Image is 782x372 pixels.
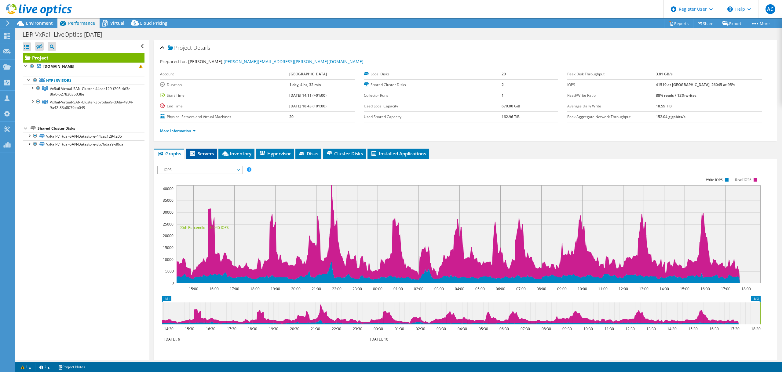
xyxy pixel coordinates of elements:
text: 18:00 [741,286,751,291]
text: 05:30 [479,326,488,331]
a: 1 [16,363,35,371]
label: Average Daily Write [567,103,656,109]
span: Installed Applications [371,150,426,157]
b: [DOMAIN_NAME] [43,64,74,69]
text: 14:30 [667,326,677,331]
text: 22:00 [332,286,342,291]
text: 20:30 [290,326,299,331]
label: Start Time [160,92,289,99]
text: 15:30 [185,326,194,331]
text: 19:00 [271,286,280,291]
label: Peak Disk Throughput [567,71,656,77]
text: 16:30 [206,326,215,331]
span: [PERSON_NAME], [188,59,364,64]
b: 1 day, 4 hr, 32 min [289,82,321,87]
text: 09:00 [557,286,567,291]
text: 13:00 [639,286,649,291]
text: 18:00 [250,286,260,291]
a: VxRail-Virtual-SAN-Datastore-44cac129-f205 [23,132,144,140]
label: Prepared for: [160,59,187,64]
label: Used Shared Capacity [364,114,502,120]
text: 15:00 [680,286,689,291]
text: 08:00 [537,286,546,291]
text: 00:00 [373,286,382,291]
text: 22:30 [332,326,341,331]
text: 09:30 [562,326,572,331]
a: VxRail-Virtual-SAN-Cluster-3b76daa9-d0da-4904-9a42-83a8079eb049 [23,98,144,111]
label: IOPS [567,82,656,88]
text: 13:30 [646,326,656,331]
text: 03:00 [434,286,444,291]
span: Servers [189,150,214,157]
text: 10:30 [583,326,593,331]
text: 06:30 [499,326,509,331]
a: Hypervisors [23,77,144,85]
a: VxRail-Virtual-SAN-Datastore-3b76daa9-d0da [23,140,144,148]
b: 20 [502,71,506,77]
text: 08:30 [542,326,551,331]
label: Collector Runs [364,92,502,99]
text: 07:00 [516,286,526,291]
text: 01:30 [395,326,404,331]
text: 14:00 [660,286,669,291]
text: Write IOPS [706,178,723,182]
b: 2 [502,82,504,87]
text: 16:00 [209,286,219,291]
span: VxRail-Virtual-SAN-Cluster-44cac129-f205-4d3e-8fa0-52783035038e [50,86,132,97]
b: 88% reads / 12% writes [656,93,696,98]
text: 10:00 [578,286,587,291]
text: 17:00 [721,286,730,291]
text: 40000 [163,186,174,191]
text: 30000 [163,210,174,215]
text: 02:00 [414,286,423,291]
text: 11:30 [605,326,614,331]
b: 1 [502,93,504,98]
text: 15:00 [189,286,198,291]
text: 10000 [163,257,174,262]
span: Performance [68,20,95,26]
span: Environment [26,20,53,26]
text: 16:00 [700,286,710,291]
text: 01:00 [393,286,403,291]
span: Cluster Disks [326,150,363,157]
text: 95th Percentile = 26045 IOPS [180,225,229,230]
text: 25000 [163,222,174,227]
span: Hypervisor [259,150,291,157]
text: 17:30 [730,326,740,331]
svg: \n [727,6,733,12]
span: Inventory [221,150,251,157]
a: 2 [35,363,54,371]
b: 670.00 GiB [502,103,520,109]
text: 19:30 [269,326,278,331]
text: 15:30 [688,326,698,331]
text: 17:00 [230,286,239,291]
label: End Time [160,103,289,109]
label: Account [160,71,289,77]
b: 20 [289,114,294,119]
text: 17:30 [227,326,236,331]
label: Read/Write Ratio [567,92,656,99]
text: 35000 [163,198,174,203]
text: 04:30 [458,326,467,331]
a: More Information [160,128,196,133]
b: 152.04 gigabits/s [656,114,685,119]
span: AC [766,4,775,14]
text: 02:30 [416,326,425,331]
span: IOPS [161,166,239,174]
text: 12:00 [619,286,628,291]
text: 06:00 [496,286,505,291]
b: 3.81 GB/s [656,71,673,77]
a: Reports [664,19,693,28]
label: Used Local Capacity [364,103,502,109]
span: Cloud Pricing [140,20,167,26]
label: Shared Cluster Disks [364,82,502,88]
text: 18:30 [248,326,257,331]
text: 03:30 [437,326,446,331]
b: [DATE] 14:11 (+01:00) [289,93,327,98]
text: 07:30 [521,326,530,331]
b: [DATE] 18:43 (+01:00) [289,103,327,109]
div: Shared Cluster Disks [38,125,144,132]
a: Project Notes [54,363,90,371]
text: Read IOPS [735,178,752,182]
text: 14:30 [164,326,174,331]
